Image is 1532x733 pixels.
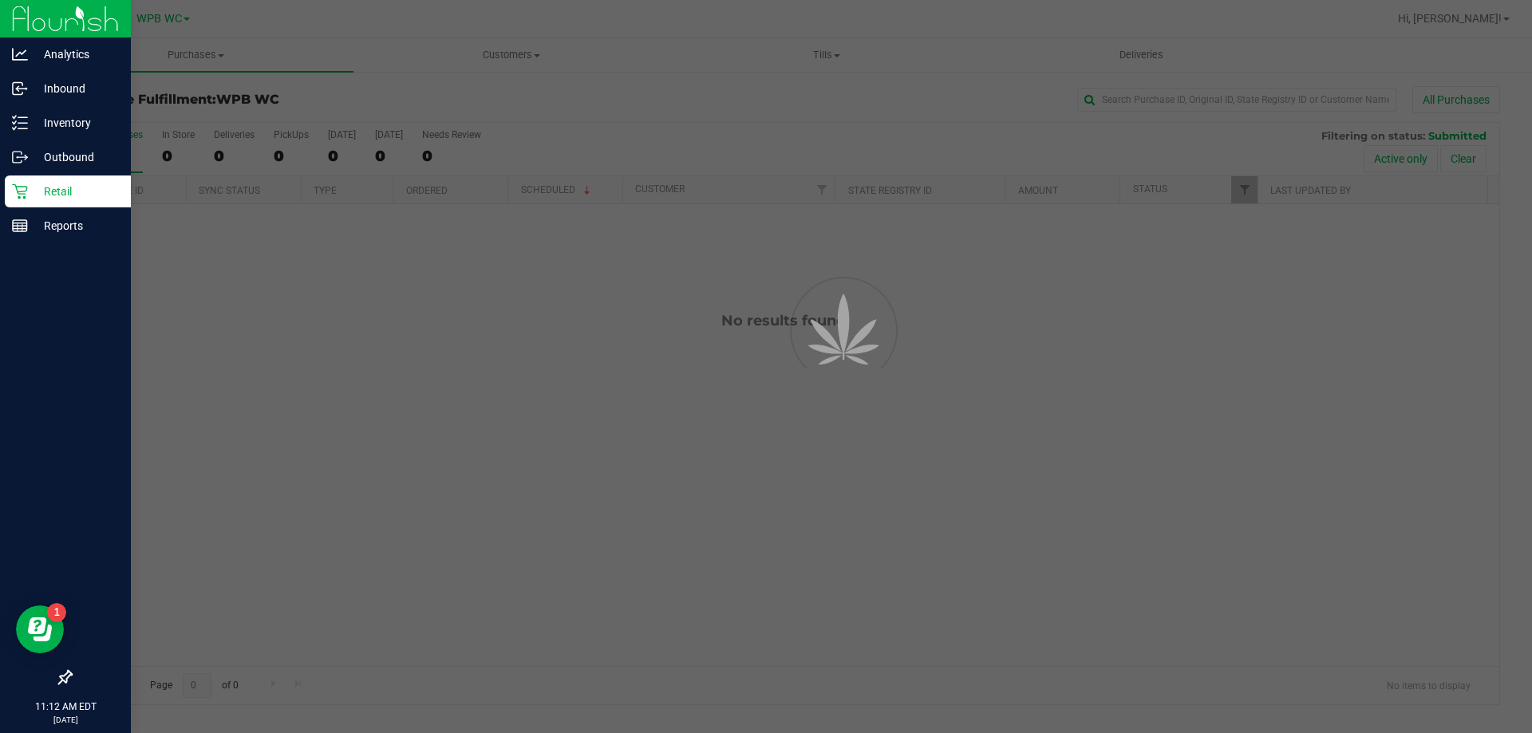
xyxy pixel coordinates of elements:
[28,148,124,167] p: Outbound
[12,149,28,165] inline-svg: Outbound
[12,183,28,199] inline-svg: Retail
[7,714,124,726] p: [DATE]
[28,45,124,64] p: Analytics
[28,113,124,132] p: Inventory
[12,81,28,97] inline-svg: Inbound
[28,216,124,235] p: Reports
[47,603,66,622] iframe: Resource center unread badge
[12,115,28,131] inline-svg: Inventory
[28,79,124,98] p: Inbound
[12,218,28,234] inline-svg: Reports
[28,182,124,201] p: Retail
[12,46,28,62] inline-svg: Analytics
[16,605,64,653] iframe: Resource center
[7,700,124,714] p: 11:12 AM EDT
